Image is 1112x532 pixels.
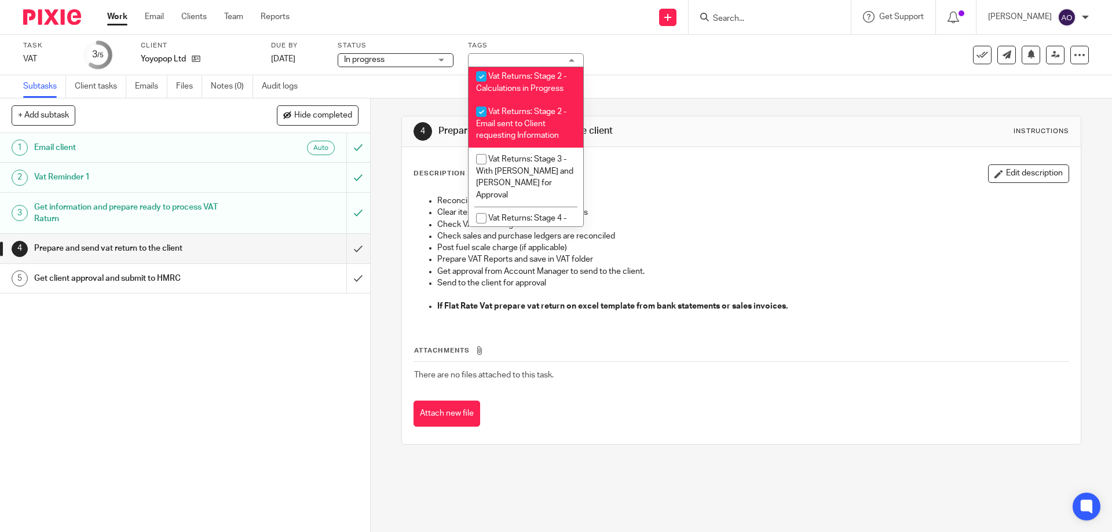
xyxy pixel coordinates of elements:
[437,219,1068,230] p: Check VAT on mileage
[12,140,28,156] div: 1
[23,9,81,25] img: Pixie
[23,53,69,65] div: VAT
[414,401,480,427] button: Attach new file
[141,41,257,50] label: Client
[12,270,28,287] div: 5
[437,266,1068,277] p: Get approval from Account Manager to send to the client.
[34,199,235,228] h1: Get information and prepare ready to process VAT Raturn
[277,105,359,125] button: Hide completed
[437,254,1068,265] p: Prepare VAT Reports and save in VAT folder
[12,205,28,221] div: 3
[92,48,104,61] div: 3
[12,105,75,125] button: + Add subtask
[271,41,323,50] label: Due by
[344,56,385,64] span: In progress
[437,230,1068,242] p: Check sales and purchase ledgers are reconciled
[23,75,66,98] a: Subtasks
[476,72,566,93] span: Vat Returns: Stage 2 - Calculations in Progress
[468,41,584,50] label: Tags
[12,241,28,257] div: 4
[988,11,1052,23] p: [PERSON_NAME]
[476,108,566,140] span: Vat Returns: Stage 2 - Email sent to Client requesting Information
[438,125,766,137] h1: Prepare and send vat return to the client
[176,75,202,98] a: Files
[414,122,432,141] div: 4
[437,302,788,310] strong: If Flat Rate Vat prepare vat return on excel template from bank statements or sales invoices.
[271,55,295,63] span: [DATE]
[476,214,571,246] span: Vat Returns: Stage 4 - Calculations sent to Client for Approval
[437,277,1068,289] p: Send to the client for approval
[414,371,554,379] span: There are no files attached to this task.
[34,139,235,156] h1: Email client
[414,169,465,178] p: Description
[141,53,186,65] p: Yoyopop Ltd
[437,195,1068,207] p: Reconcile all bank accounts
[1058,8,1076,27] img: svg%3E
[75,75,126,98] a: Client tasks
[107,11,127,23] a: Work
[34,240,235,257] h1: Prepare and send vat return to the client
[712,14,816,24] input: Search
[261,11,290,23] a: Reports
[34,270,235,287] h1: Get client approval and submit to HMRC
[97,52,104,58] small: /5
[437,242,1068,254] p: Post fuel scale charge (if applicable)
[307,141,335,155] div: Auto
[211,75,253,98] a: Notes (0)
[414,347,470,354] span: Attachments
[879,13,924,21] span: Get Support
[1014,127,1069,136] div: Instructions
[262,75,306,98] a: Audit logs
[181,11,207,23] a: Clients
[476,155,573,199] span: Vat Returns: Stage 3 - With [PERSON_NAME] and [PERSON_NAME] for Approval
[437,207,1068,218] p: Clear items posted to suspense accounts
[988,164,1069,183] button: Edit description
[338,41,453,50] label: Status
[145,11,164,23] a: Email
[12,170,28,186] div: 2
[224,11,243,23] a: Team
[135,75,167,98] a: Emails
[34,168,235,186] h1: Vat Reminder 1
[294,111,352,120] span: Hide completed
[23,41,69,50] label: Task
